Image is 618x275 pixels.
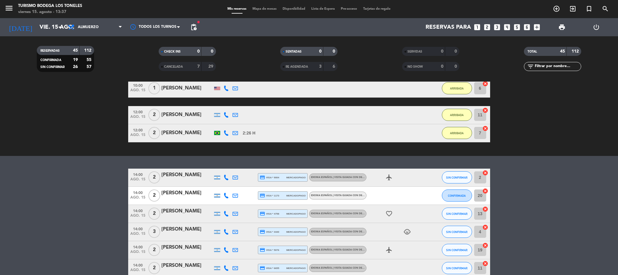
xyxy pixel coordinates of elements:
span: Pre-acceso [338,7,360,11]
span: ago. 15 [130,196,145,202]
i: [DATE] [5,21,36,34]
span: Idioma Español | Visita guiada con degustacion itinerante - Degustación Fuego Blanco [311,249,432,251]
button: ARRIBADA [442,109,472,121]
span: SIN CONFIRMAR [446,212,467,215]
strong: 0 [211,49,214,53]
span: ago. 15 [130,133,145,140]
input: Filtrar por nombre... [534,63,581,70]
span: visa * 9004 [260,175,279,180]
button: SIN CONFIRMAR [442,226,472,238]
span: 14:00 [130,243,145,250]
button: ARRIBADA [442,82,472,94]
span: 2 [148,244,160,256]
div: [PERSON_NAME] [161,84,213,92]
div: [PERSON_NAME] [161,207,213,215]
span: 3 [148,226,160,238]
span: CANCELADA [164,65,183,68]
i: airplanemode_active [385,174,393,181]
span: 2:26 H [243,130,255,137]
div: [PERSON_NAME] [161,262,213,270]
span: ARRIBADA [450,87,464,90]
span: 14:00 [130,225,145,232]
span: 14:00 [130,207,145,214]
i: credit_card [260,247,265,253]
span: SIN CONFIRMAR [40,66,65,69]
strong: 0 [197,49,200,53]
span: SIN CONFIRMAR [446,248,467,252]
span: Almuerzo [78,25,99,29]
span: pending_actions [190,24,197,31]
button: SIN CONFIRMAR [442,171,472,183]
strong: 6 [333,64,336,69]
button: menu [5,4,14,15]
span: 2 [148,189,160,202]
strong: 29 [208,64,214,69]
i: child_care [404,228,411,235]
i: cancel [482,260,488,267]
strong: 112 [572,49,580,53]
span: 2 [148,127,160,139]
div: [PERSON_NAME] [161,225,213,233]
i: arrow_drop_down [56,24,63,31]
span: CHECK INS [164,50,181,53]
i: cancel [482,125,488,131]
span: Idioma Español | Visita guiada con degustación itinerante - Mosquita Muerta [311,194,466,197]
span: 2 [148,262,160,274]
span: SIN CONFIRMAR [446,230,467,234]
i: cancel [482,224,488,230]
strong: 19 [73,58,78,62]
i: filter_list [527,63,534,70]
span: SIN CONFIRMAR [446,176,467,179]
strong: 45 [560,49,565,53]
span: ago. 15 [130,232,145,239]
span: mercadopago [286,248,306,252]
span: CONFIRMADA [448,194,466,197]
strong: 0 [455,49,458,53]
i: looks_3 [493,23,501,31]
span: visa * 1173 [260,193,279,198]
button: CONFIRMADA [442,189,472,202]
div: Turismo Bodega Los Toneles [18,3,82,9]
span: ARRIBADA [450,131,464,135]
span: Mis reservas [224,7,249,11]
span: 14:00 [130,261,145,268]
i: looks_one [473,23,481,31]
span: mercadopago [286,194,306,198]
span: mercadopago [286,230,306,234]
button: ARRIBADA [442,127,472,139]
span: 1 [148,82,160,94]
i: turned_in_not [585,5,593,12]
span: visa * 4440 [260,229,279,235]
span: ago. 15 [130,88,145,95]
span: ago. 15 [130,115,145,122]
i: looks_6 [523,23,531,31]
strong: 26 [73,65,78,69]
span: Idioma Español | Visita guiada con degustación itinerante - Mosquita Muerta [311,212,418,215]
i: credit_card [260,193,265,198]
i: credit_card [260,229,265,235]
span: 2 [148,171,160,183]
strong: 45 [73,48,78,53]
span: 10:00 [130,82,145,89]
i: looks_4 [503,23,511,31]
i: looks_5 [513,23,521,31]
span: Mapa de mesas [249,7,280,11]
span: visa * 5076 [260,247,279,253]
strong: 0 [441,64,443,69]
span: mercadopago [286,266,306,270]
span: Lista de Espera [308,7,338,11]
span: visa * 4758 [260,211,279,216]
span: Reservas para [426,24,471,31]
div: [PERSON_NAME] [161,111,213,119]
span: SIN CONFIRMAR [446,267,467,270]
span: SERVIDAS [407,50,422,53]
span: 14:00 [130,171,145,178]
strong: 57 [87,65,93,69]
span: ago. 15 [130,268,145,275]
span: Idioma Español | Visita guiada con degustacion itinerante - Degustación Fuego Blanco [311,231,432,233]
strong: 0 [455,64,458,69]
div: [PERSON_NAME] [161,244,213,251]
span: Disponibilidad [280,7,308,11]
i: add_circle_outline [553,5,560,12]
button: SIN CONFIRMAR [442,244,472,256]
